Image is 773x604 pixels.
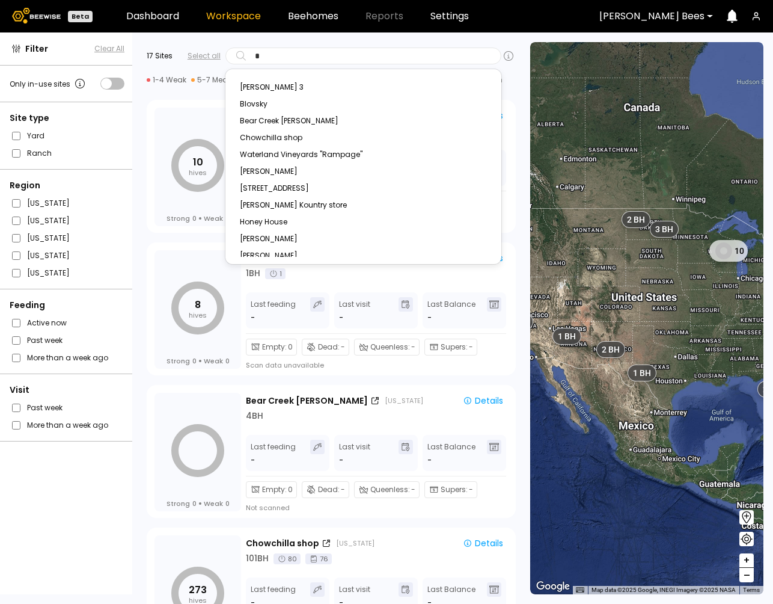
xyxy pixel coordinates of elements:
label: Yard [27,129,44,142]
span: 2 BH [627,214,645,225]
span: Dead : [318,342,340,353]
div: Bear Creek [PERSON_NAME] [246,395,368,407]
span: 1 BH [633,368,651,378]
div: Honey House [233,214,494,230]
div: Last Balance [427,297,475,324]
div: [STREET_ADDRESS] [233,180,494,197]
span: - [341,484,345,495]
div: 17 Sites [147,51,173,61]
div: Feeding [10,299,124,312]
span: Supers : [441,484,468,495]
span: - [427,454,432,466]
div: 5-7 Medium [191,75,242,85]
span: - [341,342,345,353]
div: Last visit [339,297,370,324]
span: 0 [288,484,293,495]
label: [US_STATE] [27,214,70,227]
tspan: 273 [189,583,207,597]
span: Supers : [441,342,468,353]
div: Site type [10,112,124,125]
tspan: 10 [193,155,203,169]
span: Dead : [318,484,340,495]
div: Strong Weak [167,214,230,223]
div: [PERSON_NAME] Kountry store [233,197,494,214]
div: [US_STATE] [385,396,423,405]
span: 0 [225,499,230,508]
button: Keyboard shortcuts [576,586,584,594]
span: Reports [365,11,403,21]
span: - [411,342,415,353]
span: 3 BH [655,224,673,235]
label: [US_STATE] [27,197,70,209]
div: Waterland Vineyards "Rampage" [233,146,494,163]
button: Clear All [94,43,124,54]
div: Blovsky [233,96,494,112]
div: Last Balance [427,440,475,466]
span: 2 BH [602,344,620,355]
div: 4 BH [246,410,263,422]
span: Queenless : [370,484,410,495]
a: Beehomes [288,11,338,21]
label: Past week [27,334,63,347]
div: 1 BH [246,267,260,280]
label: [US_STATE] [27,232,70,244]
div: Strong Weak [167,499,230,508]
a: Dashboard [126,11,179,21]
div: Select all [188,51,221,61]
label: Past week [27,401,63,414]
div: [US_STATE] [336,538,374,548]
span: Map data ©2025 Google, INEGI Imagery ©2025 NASA [591,587,736,593]
div: - [251,454,256,466]
button: + [739,553,754,568]
span: 0 [288,342,293,353]
div: [PERSON_NAME] [233,230,494,247]
div: Details [463,396,503,405]
div: Chowchilla shop [246,537,319,550]
div: 76 [305,553,332,564]
span: 1 BH [558,331,576,342]
div: Only in-use sites [10,76,87,91]
span: Queenless : [370,342,410,353]
a: Open this area in Google Maps (opens a new window) [533,579,573,594]
span: - [469,484,473,495]
span: - [411,484,415,495]
div: 1 [265,268,286,279]
div: Bear Creek [PERSON_NAME] [233,112,494,129]
button: Details [458,535,508,551]
label: More than a week ago [27,419,108,431]
div: Last visit [339,440,370,466]
span: 0 [192,499,197,508]
div: [PERSON_NAME] 3 [233,79,494,96]
div: 80 [273,553,301,564]
span: + [743,553,750,568]
span: 0 [225,357,230,365]
span: - [469,342,473,353]
div: Beta [68,11,93,22]
div: - [251,312,256,324]
span: Filter [25,43,48,55]
label: Active now [27,316,67,329]
label: [US_STATE] [27,249,70,262]
img: Beewise logo [12,8,61,23]
label: Ranch [27,147,52,159]
div: Not scanned [246,503,290,513]
tspan: hives [189,168,207,177]
div: Details [463,539,503,547]
a: Settings [430,11,469,21]
div: Chowchilla shop [233,129,494,146]
div: Scan data unavailable [246,360,324,370]
span: Empty : [262,342,287,353]
div: [PERSON_NAME] [233,163,494,180]
div: 1-4 Weak [147,75,186,85]
label: [US_STATE] [27,267,70,279]
div: 10 [709,240,748,262]
div: Region [10,179,124,192]
button: – [739,568,754,582]
div: - [339,312,343,324]
a: Workspace [206,11,261,21]
span: - [427,312,432,324]
span: – [744,568,750,583]
div: 101 BH [246,552,269,565]
tspan: 8 [195,298,201,312]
